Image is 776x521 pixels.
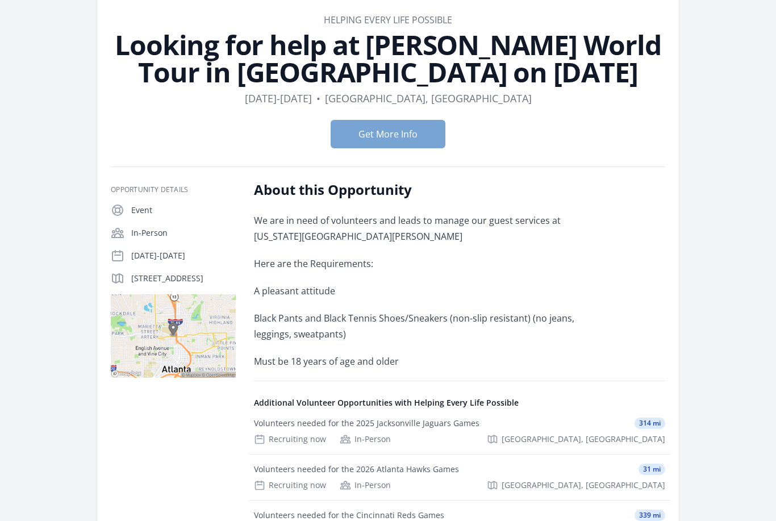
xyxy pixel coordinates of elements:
p: We are in need of volunteers and leads to manage our guest services at [US_STATE][GEOGRAPHIC_DATA... [254,213,586,245]
button: Get More Info [331,120,445,149]
div: In-Person [340,434,391,445]
div: Recruiting now [254,434,326,445]
div: Volunteers needed for the 2026 Atlanta Hawks Games [254,464,459,476]
p: [STREET_ADDRESS] [131,273,236,285]
h2: About this Opportunity [254,181,586,199]
div: • [316,91,320,107]
dd: [DATE]-[DATE] [245,91,312,107]
dd: [GEOGRAPHIC_DATA], [GEOGRAPHIC_DATA] [325,91,532,107]
a: Helping Every Life Possible [324,14,452,27]
p: [DATE]-[DATE] [131,251,236,262]
div: In-Person [340,480,391,491]
p: Here are the Requirements: [254,256,586,272]
p: Must be 18 years of age and older [254,354,586,370]
p: In-Person [131,228,236,239]
h4: Additional Volunteer Opportunities with Helping Every Life Possible [254,398,665,409]
span: [GEOGRAPHIC_DATA], [GEOGRAPHIC_DATA] [502,480,665,491]
a: Volunteers needed for the 2026 Atlanta Hawks Games 31 mi Recruiting now In-Person [GEOGRAPHIC_DAT... [249,455,670,501]
p: Event [131,205,236,216]
h3: Opportunity Details [111,186,236,195]
span: [GEOGRAPHIC_DATA], [GEOGRAPHIC_DATA] [502,434,665,445]
span: 314 mi [635,418,665,430]
img: Map [111,295,236,378]
a: Volunteers needed for the 2025 Jacksonville Jaguars Games 314 mi Recruiting now In-Person [GEOGRA... [249,409,670,455]
div: Volunteers needed for the 2025 Jacksonville Jaguars Games [254,418,479,430]
div: Recruiting now [254,480,326,491]
p: Black Pants and Black Tennis Shoes/Sneakers (non-slip resistant) (no jeans, leggings, sweatpants) [254,311,586,343]
span: 31 mi [639,464,665,476]
h1: Looking for help at [PERSON_NAME] World Tour in [GEOGRAPHIC_DATA] on [DATE] [111,32,665,86]
p: A pleasant attitude [254,284,586,299]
